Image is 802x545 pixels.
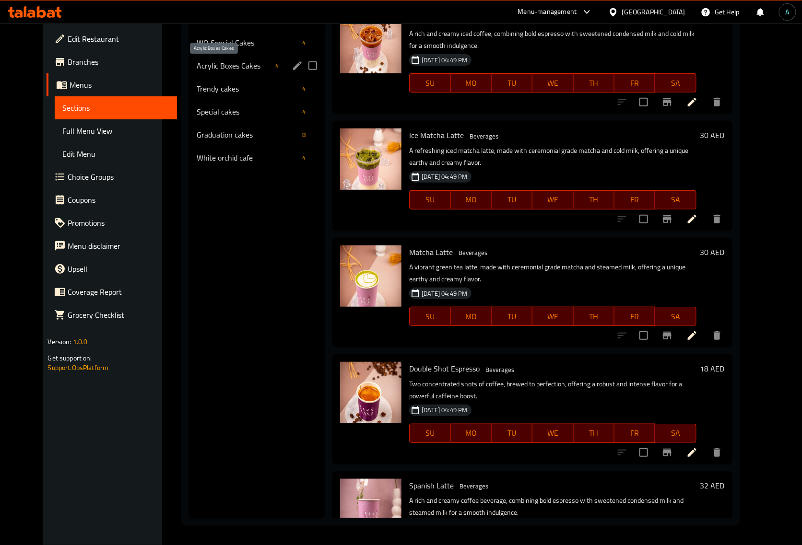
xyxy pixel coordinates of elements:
span: Upsell [68,263,169,275]
button: MO [451,424,492,443]
span: Edit Restaurant [68,33,169,45]
span: WE [536,310,569,324]
span: Spanish Latte [409,478,454,493]
button: SA [655,424,696,443]
div: items [298,152,309,163]
div: [GEOGRAPHIC_DATA] [622,7,685,17]
h6: 30 AED [700,245,725,259]
span: MO [455,310,488,324]
span: Graduation cakes [197,129,298,140]
span: WO Special Cakes [197,37,298,48]
button: TU [492,424,532,443]
a: Edit Restaurant [47,27,177,50]
span: TU [495,426,529,440]
span: Choice Groups [68,171,169,183]
div: Special cakes [197,106,298,117]
button: SA [655,190,696,209]
button: MO [451,73,492,93]
button: SU [409,307,450,326]
div: WO Special Cakes4 [189,31,325,54]
button: WE [532,73,573,93]
button: Branch-specific-item [656,208,679,231]
span: 4 [298,107,309,116]
img: Spanish Latte [340,479,401,540]
span: SA [659,426,692,440]
button: delete [706,441,729,464]
span: Select to update [634,325,654,346]
h6: 32 AED [700,479,725,492]
nav: Menu sections [189,4,325,173]
a: Grocery Checklist [47,303,177,326]
button: WE [532,190,573,209]
div: items [271,60,283,71]
a: Edit menu item [686,447,698,458]
button: TH [574,307,614,326]
div: Menu-management [518,6,577,18]
span: 4 [298,38,309,47]
span: Select to update [634,209,654,229]
span: MO [455,193,488,207]
p: A vibrant green tea latte, made with ceremonial grade matcha and steamed milk, offering a unique ... [409,261,696,285]
span: Matcha Latte [409,245,453,259]
span: Full Menu View [62,125,169,137]
span: TH [578,193,611,207]
button: FR [614,424,655,443]
h6: 30 AED [700,128,725,142]
img: Matcha Latte [340,245,401,307]
span: FR [618,310,651,324]
button: TU [492,73,532,93]
span: Edit Menu [62,148,169,160]
span: Sections [62,102,169,114]
a: Branches [47,50,177,73]
span: [DATE] 04:49 PM [418,406,471,415]
a: Choice Groups [47,165,177,188]
span: FR [618,426,651,440]
span: 4 [298,84,309,93]
span: 1.0.0 [73,336,88,348]
div: Acrylic Boxes Cakes4edit [189,54,325,77]
span: Menu disclaimer [68,240,169,252]
span: MO [455,76,488,90]
span: SA [659,310,692,324]
span: SA [659,193,692,207]
a: Support.OpsPlatform [47,361,108,374]
button: WE [532,424,573,443]
span: SU [413,193,447,207]
span: FR [618,193,651,207]
span: [DATE] 04:49 PM [418,289,471,298]
div: items [298,37,309,48]
span: Beverages [466,131,502,142]
p: A rich and creamy coffee beverage, combining bold espresso with sweetened condensed milk and stea... [409,495,696,519]
button: SA [655,307,696,326]
a: Full Menu View [55,119,177,142]
p: A rich and creamy iced coffee, combining bold espresso with sweetened condensed milk and cold mil... [409,28,696,52]
span: SU [413,426,447,440]
button: Branch-specific-item [656,324,679,347]
span: TH [578,426,611,440]
div: Trendy cakes4 [189,77,325,100]
span: TH [578,310,611,324]
div: items [298,83,309,94]
span: [DATE] 04:49 PM [418,56,471,65]
span: Ice Matcha Latte [409,128,464,142]
button: TH [574,190,614,209]
button: delete [706,324,729,347]
img: Ice Spanish Latte [340,12,401,73]
span: Acrylic Boxes Cakes [197,60,271,71]
button: TH [574,424,614,443]
span: MO [455,426,488,440]
span: 4 [298,153,309,162]
div: Trendy cakes [197,83,298,94]
div: items [298,129,309,140]
h6: 18 AED [700,362,725,375]
p: Two concentrated shots of coffee, brewed to perfection, offering a robust and intense flavor for ... [409,378,696,402]
div: White orchid cafe [197,152,298,163]
button: MO [451,190,492,209]
span: Grocery Checklist [68,309,169,321]
span: Beverages [455,247,491,258]
div: Beverages [456,481,492,492]
p: A refreshing iced matcha latte, made with ceremonial grade matcha and cold milk, offering a uniqu... [409,145,696,169]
